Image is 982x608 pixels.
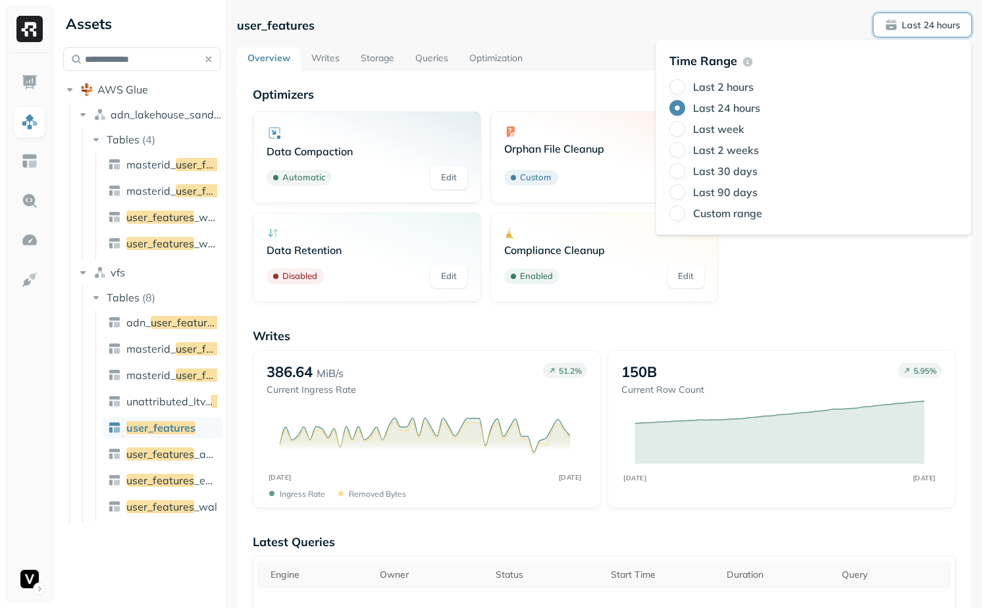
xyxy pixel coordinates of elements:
[194,500,217,513] span: _wal
[108,500,121,513] img: table
[126,447,194,461] span: user_features
[504,243,705,257] p: Compliance Cleanup
[111,108,232,121] span: adn_lakehouse_sandbox
[108,158,121,171] img: table
[267,363,313,381] p: 386.64
[103,496,222,517] a: user_features_wal
[108,421,121,434] img: table
[176,368,244,382] span: user_features
[282,270,317,283] p: Disabled
[21,153,38,170] img: Asset Explorer
[107,291,140,304] span: Tables
[873,13,971,37] button: Last 24 hours
[93,108,107,121] img: namespace
[103,312,222,333] a: adn_user_features
[93,266,107,279] img: namespace
[693,165,758,178] label: Last 30 days
[253,87,956,102] p: Optimizers
[271,567,367,582] div: Engine
[108,368,121,382] img: table
[126,316,151,329] span: adn_
[269,473,292,482] tspan: [DATE]
[520,171,552,184] p: Custom
[126,211,194,224] span: user_features
[430,166,467,190] a: Edit
[80,83,93,96] img: root
[126,184,176,197] span: masterid_
[21,232,38,249] img: Optimization
[103,154,222,175] a: masterid_user_features
[459,47,533,71] a: Optimization
[317,365,344,381] p: MiB/s
[405,47,459,71] a: Queries
[103,207,222,228] a: user_features_wap
[126,395,213,408] span: unattributed_ltv_
[842,567,944,582] div: Query
[253,534,956,549] p: Latest Queries
[282,171,325,184] p: Automatic
[21,113,38,130] img: Assets
[693,143,759,157] label: Last 2 weeks
[126,421,195,434] span: user_features
[16,16,43,42] img: Ryft
[126,237,194,250] span: user_features
[176,158,244,171] span: user_features
[108,237,121,250] img: table
[194,447,303,461] span: _applovin_exploration
[380,567,482,582] div: Owner
[21,74,38,91] img: Dashboard
[108,474,121,487] img: table
[621,384,704,396] p: Current Row Count
[76,262,221,283] button: vfs
[108,316,121,329] img: table
[194,211,221,224] span: _wap
[76,104,221,125] button: adn_lakehouse_sandbox
[669,53,737,68] p: Time Range
[237,47,301,71] a: Overview
[103,417,222,438] a: user_features
[902,19,960,32] p: Last 24 hours
[108,447,121,461] img: table
[103,443,222,465] a: user_features_applovin_exploration
[301,47,350,71] a: Writes
[90,287,222,308] button: Tables(8)
[559,473,582,482] tspan: [DATE]
[97,83,148,96] span: AWS Glue
[693,101,760,114] label: Last 24 hours
[21,192,38,209] img: Query Explorer
[913,474,936,482] tspan: [DATE]
[727,567,829,582] div: Duration
[103,338,222,359] a: masterid_user_features
[103,470,222,491] a: user_features_experimental
[504,142,705,155] p: Orphan File Cleanup
[280,489,325,499] p: Ingress Rate
[667,265,704,288] a: Edit
[103,365,222,386] a: masterid_user_features
[126,368,176,382] span: masterid_
[623,474,646,482] tspan: [DATE]
[108,211,121,224] img: table
[693,122,744,136] label: Last week
[693,186,758,199] label: Last 90 days
[253,328,956,343] p: Writes
[21,271,38,288] img: Integrations
[108,395,121,408] img: table
[611,567,713,582] div: Start Time
[194,237,245,250] span: _wap_test
[20,570,39,588] img: Voodoo
[520,270,553,283] p: Enabled
[142,291,155,304] p: ( 8 )
[693,80,754,93] label: Last 2 hours
[430,265,467,288] a: Edit
[126,158,176,171] span: masterid_
[142,133,155,146] p: ( 4 )
[103,180,222,201] a: masterid_user_features
[496,567,598,582] div: Status
[63,79,220,100] button: AWS Glue
[126,342,176,355] span: masterid_
[267,243,467,257] p: Data Retention
[559,366,582,376] p: 51.2 %
[108,184,121,197] img: table
[111,266,125,279] span: vfs
[103,391,222,412] a: unattributed_ltv_user_features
